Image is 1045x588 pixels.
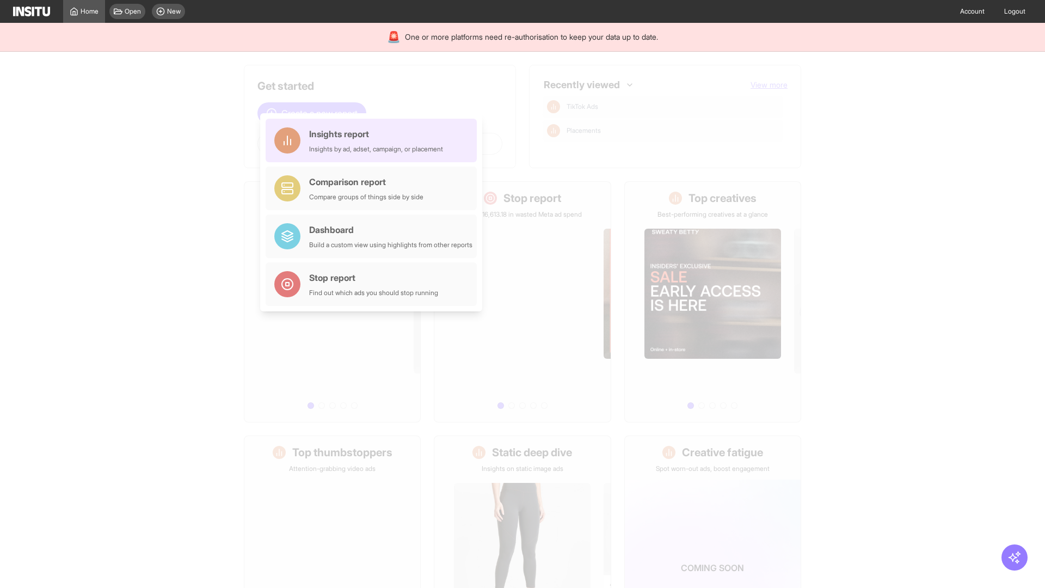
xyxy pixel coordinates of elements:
div: Build a custom view using highlights from other reports [309,241,472,249]
div: Compare groups of things side by side [309,193,423,201]
div: Insights by ad, adset, campaign, or placement [309,145,443,154]
span: One or more platforms need re-authorisation to keep your data up to date. [405,32,658,42]
img: Logo [13,7,50,16]
div: Find out which ads you should stop running [309,289,438,297]
div: 🚨 [387,29,401,45]
span: Home [81,7,99,16]
span: New [167,7,181,16]
div: Dashboard [309,223,472,236]
div: Comparison report [309,175,423,188]
div: Stop report [309,271,438,284]
span: Open [125,7,141,16]
div: Insights report [309,127,443,140]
